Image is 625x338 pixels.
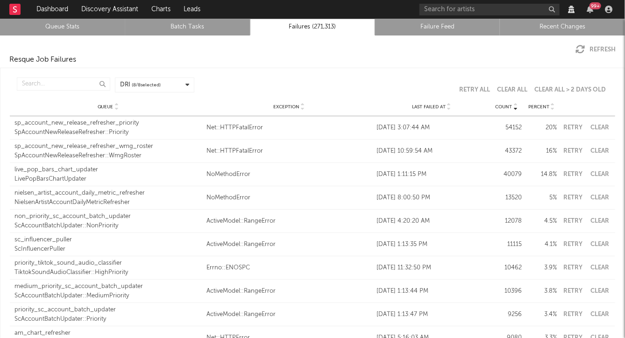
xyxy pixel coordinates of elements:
[575,45,616,54] button: Refresh
[491,217,522,226] div: 12078
[505,21,620,33] a: Recent Changes
[14,235,202,245] div: sc_influencer_puller
[376,263,487,273] div: [DATE] 11:32:50 PM
[380,21,495,33] a: Failure Feed
[491,170,522,179] div: 40079
[14,142,202,151] div: sp_account_new_release_refresher_wmg_roster
[14,268,202,277] div: TiktokSoundAudioClassifier::HighPriority
[273,104,299,110] span: Exception
[496,104,512,110] span: Count
[589,148,611,154] button: Clear
[5,21,120,33] a: Queue Stats
[14,198,202,207] div: NielsenArtistAccountDailyMetricRefresher
[376,123,487,133] div: [DATE] 3:07:44 AM
[491,123,522,133] div: 54152
[14,212,202,221] div: non_priority_sc_account_batch_updater
[561,265,585,271] button: Retry
[130,21,245,33] a: Batch Tasks
[491,310,522,319] div: 9256
[14,212,202,230] a: non_priority_sc_account_batch_updaterScAccountBatchUpdater::NonPriority
[14,315,202,324] div: ScAccountBatchUpdater::Priority
[17,77,110,91] input: Search...
[14,175,202,184] div: LivePopBarsChartUpdater
[528,104,549,110] span: Percent
[526,217,557,226] div: 4.5 %
[589,195,611,201] button: Clear
[14,119,202,128] div: sp_account_new_release_refresher_priority
[589,311,611,317] button: Clear
[561,171,585,177] button: Retry
[561,125,585,131] button: Retry
[526,310,557,319] div: 3.4 %
[14,282,202,291] div: medium_priority_sc_account_batch_updater
[526,240,557,249] div: 4.1 %
[132,82,161,89] span: ( 8 / 8 selected)
[491,263,522,273] div: 10462
[561,218,585,224] button: Retry
[206,123,372,133] a: Net::HTTPFatalError
[526,170,557,179] div: 14.8 %
[526,147,557,156] div: 16 %
[589,2,601,9] div: 99 +
[14,128,202,137] div: SpAccountNewReleaseRefresher::Priority
[526,287,557,296] div: 3.8 %
[497,87,527,93] button: Clear All
[376,170,487,179] div: [DATE] 1:11:15 PM
[376,287,487,296] div: [DATE] 1:13:44 PM
[376,193,487,203] div: [DATE] 8:00:50 PM
[419,4,560,15] input: Search for artists
[14,282,202,300] a: medium_priority_sc_account_batch_updaterScAccountBatchUpdater::MediumPriority
[561,148,585,154] button: Retry
[526,123,557,133] div: 20 %
[589,288,611,294] button: Clear
[587,6,593,13] button: 99+
[206,310,372,319] a: ActiveModel::RangeError
[14,305,202,315] div: priority_sc_account_batch_updater
[534,87,606,93] button: Clear All > 2 Days Old
[589,265,611,271] button: Clear
[255,21,370,33] a: Failures (271,313)
[14,235,202,253] a: sc_influencer_pullerScInfluencerPuller
[206,263,372,273] a: Errno::ENOSPC
[561,195,585,201] button: Retry
[526,263,557,273] div: 3.9 %
[14,189,202,207] a: nielsen_artist_account_daily_metric_refresherNielsenArtistAccountDailyMetricRefresher
[98,104,114,110] span: Queue
[206,170,372,179] a: NoMethodError
[14,245,202,254] div: ScInfluencerPuller
[376,310,487,319] div: [DATE] 1:13:47 PM
[589,241,611,247] button: Clear
[14,151,202,161] div: SpAccountNewReleaseRefresher::WmgRoster
[14,221,202,231] div: ScAccountBatchUpdater::NonPriority
[589,218,611,224] button: Clear
[589,125,611,131] button: Clear
[561,241,585,247] button: Retry
[14,329,202,338] div: am_chart_refresher
[376,217,487,226] div: [DATE] 4:20:20 AM
[491,193,522,203] div: 13520
[120,80,161,90] div: DRI
[14,259,202,268] div: priority_tiktok_sound_audio_classifier
[206,217,372,226] a: ActiveModel::RangeError
[561,288,585,294] button: Retry
[491,287,522,296] div: 10396
[526,193,557,203] div: 5 %
[206,240,372,249] a: ActiveModel::RangeError
[206,147,372,156] a: Net::HTTPFatalError
[14,142,202,160] a: sp_account_new_release_refresher_wmg_rosterSpAccountNewReleaseRefresher::WmgRoster
[206,193,372,203] a: NoMethodError
[14,259,202,277] a: priority_tiktok_sound_audio_classifierTiktokSoundAudioClassifier::HighPriority
[206,287,372,296] a: ActiveModel::RangeError
[376,240,487,249] div: [DATE] 1:13:35 PM
[9,54,76,65] div: Resque Job Failures
[561,311,585,317] button: Retry
[14,291,202,301] div: ScAccountBatchUpdater::MediumPriority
